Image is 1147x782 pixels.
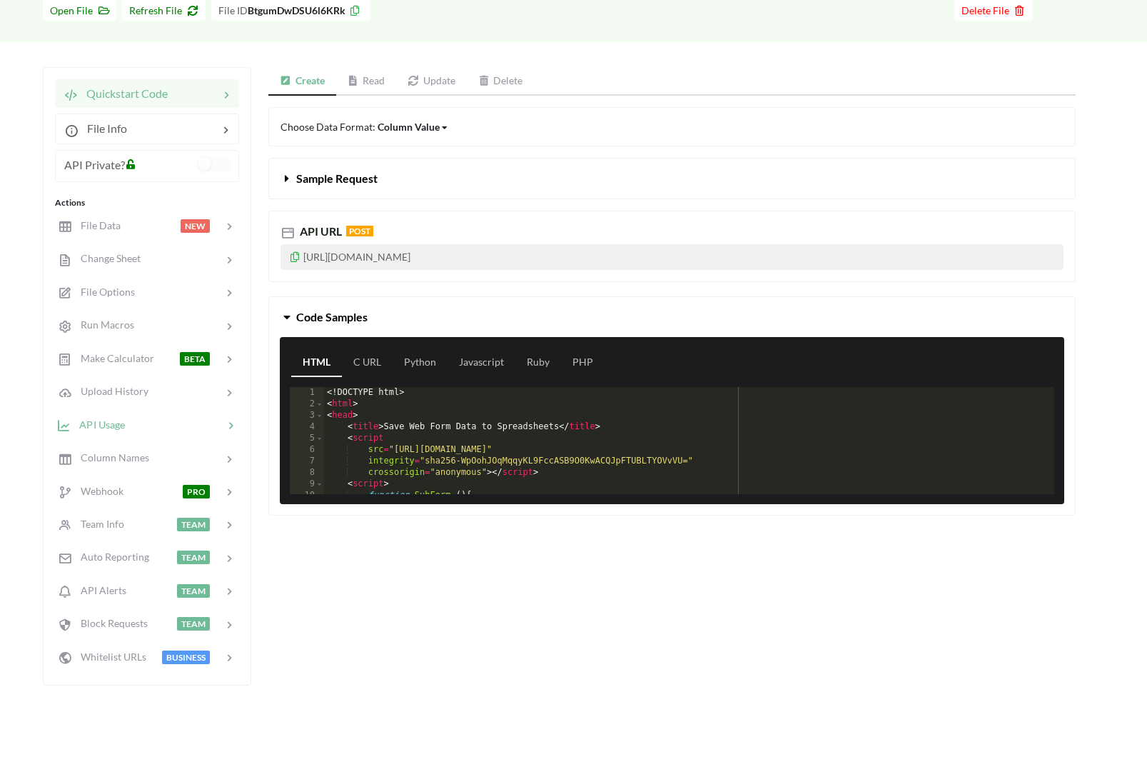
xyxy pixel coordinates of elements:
span: File Options [72,286,135,298]
a: Create [268,67,336,96]
span: API URL [297,224,342,238]
button: Code Samples [269,297,1075,337]
span: API Private? [64,158,125,171]
span: BUSINESS [162,651,210,664]
span: POST [346,226,373,236]
div: 3 [290,410,324,421]
span: API Alerts [72,584,126,596]
span: Whitelist URLs [72,651,146,663]
span: TEAM [177,518,210,531]
a: Ruby [515,349,561,377]
span: BETA [180,352,210,366]
div: 10 [290,490,324,501]
span: PRO [183,485,210,498]
div: 9 [290,478,324,490]
span: TEAM [177,584,210,598]
div: 2 [290,398,324,410]
button: Sample Request [269,159,1075,199]
span: Auto Reporting [72,551,149,563]
span: File ID [218,4,248,16]
div: 7 [290,456,324,467]
span: NEW [181,219,210,233]
p: [URL][DOMAIN_NAME] [281,244,1063,270]
span: Upload History [72,385,148,397]
a: Javascript [448,349,515,377]
b: BtgumDwDSU6l6KRk [248,4,345,16]
span: Code Samples [296,310,368,324]
span: Run Macros [72,319,134,331]
span: Make Calculator [72,352,154,364]
span: Change Sheet [72,252,141,264]
a: Python [393,349,448,377]
a: Update [396,67,467,96]
span: Webhook [72,485,123,497]
span: File Data [72,219,121,231]
a: Delete [467,67,535,96]
span: Delete File [961,4,1026,16]
span: TEAM [177,551,210,564]
span: TEAM [177,617,210,631]
div: 5 [290,433,324,444]
div: 6 [290,444,324,456]
span: Refresh File [129,4,198,16]
span: File Info [79,121,127,135]
span: Sample Request [296,171,378,185]
div: Actions [55,196,239,209]
div: 8 [290,467,324,478]
div: 1 [290,387,324,398]
span: Team Info [72,518,124,530]
a: PHP [561,349,605,377]
span: Block Requests [72,617,148,629]
a: HTML [291,349,342,377]
span: Column Names [72,451,149,463]
span: Quickstart Code [78,86,168,100]
div: Column Value [378,119,440,134]
span: Choose Data Format: [281,121,449,133]
a: Read [336,67,397,96]
span: Open File [50,4,109,16]
span: API Usage [71,418,125,430]
div: 4 [290,421,324,433]
a: C URL [342,349,393,377]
